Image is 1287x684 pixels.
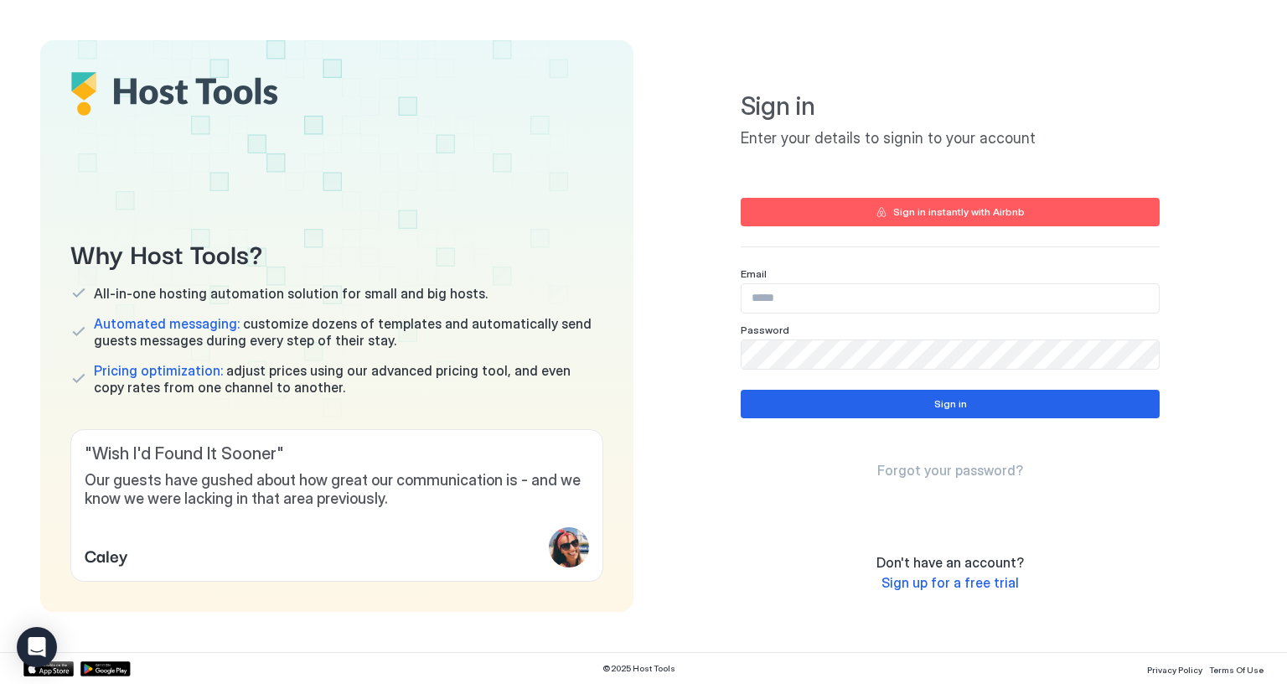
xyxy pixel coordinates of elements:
span: Sign in [741,91,1160,122]
button: Sign in [741,390,1160,418]
div: Sign in [934,396,967,412]
a: Google Play Store [80,661,131,676]
a: App Store [23,661,74,676]
a: Terms Of Use [1209,660,1264,677]
span: Terms Of Use [1209,665,1264,675]
span: customize dozens of templates and automatically send guests messages during every step of their s... [94,315,603,349]
span: © 2025 Host Tools [602,663,675,674]
button: Sign in instantly with Airbnb [741,198,1160,226]
span: Pricing optimization: [94,362,223,379]
span: Password [741,324,789,336]
span: Don't have an account? [876,554,1024,571]
span: Privacy Policy [1147,665,1202,675]
span: Email [741,267,767,280]
span: Why Host Tools? [70,234,603,272]
div: profile [549,527,589,567]
span: Enter your details to signin to your account [741,129,1160,148]
div: Open Intercom Messenger [17,627,57,667]
span: Sign up for a free trial [881,574,1019,591]
span: " Wish I'd Found It Sooner " [85,443,589,464]
a: Sign up for a free trial [881,574,1019,592]
span: Our guests have gushed about how great our communication is - and we know we were lacking in that... [85,471,589,509]
div: Sign in instantly with Airbnb [893,205,1025,220]
input: Input Field [742,340,1159,369]
a: Privacy Policy [1147,660,1202,677]
span: adjust prices using our advanced pricing tool, and even copy rates from one channel to another. [94,362,603,396]
span: All-in-one hosting automation solution for small and big hosts. [94,285,488,302]
span: Caley [85,542,128,567]
a: Forgot your password? [877,462,1023,479]
span: Automated messaging: [94,315,240,332]
input: Input Field [742,284,1159,313]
